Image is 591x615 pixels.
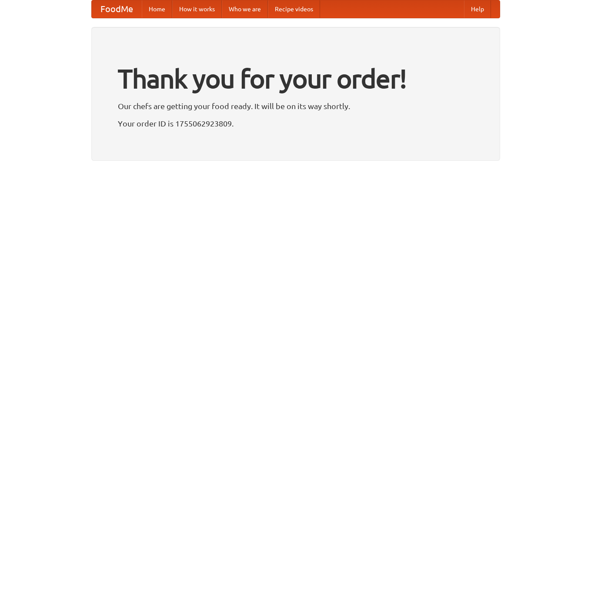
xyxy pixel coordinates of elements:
a: Who we are [222,0,268,18]
a: Recipe videos [268,0,320,18]
h1: Thank you for your order! [118,58,474,100]
p: Our chefs are getting your food ready. It will be on its way shortly. [118,100,474,113]
a: How it works [172,0,222,18]
a: FoodMe [92,0,142,18]
a: Help [464,0,491,18]
a: Home [142,0,172,18]
p: Your order ID is 1755062923809. [118,117,474,130]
